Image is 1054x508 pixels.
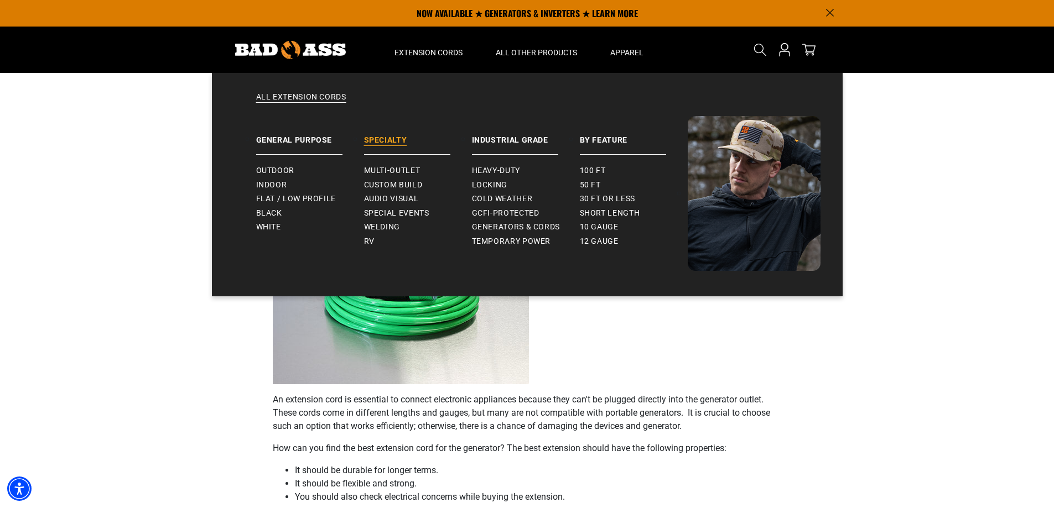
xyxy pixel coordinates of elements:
[364,237,375,247] span: RV
[580,237,619,247] span: 12 gauge
[256,220,364,234] a: White
[295,464,782,477] li: It should be durable for longer terms.
[364,178,472,192] a: Custom Build
[364,194,419,204] span: Audio Visual
[496,48,577,57] span: All Other Products
[364,208,429,218] span: Special Events
[364,166,420,176] span: Multi-Outlet
[364,206,472,221] a: Special Events
[273,213,529,384] img: An extension cord is essential to connect electronic appliances because they can't be plugged dir...
[256,222,281,232] span: White
[751,41,769,59] summary: Search
[364,192,472,206] a: Audio Visual
[472,220,580,234] a: Generators & Cords
[256,192,364,206] a: Flat / Low Profile
[580,192,688,206] a: 30 ft or less
[235,41,346,59] img: Bad Ass Extension Cords
[580,166,606,176] span: 100 ft
[273,442,782,455] p: How can you find the best extension cord for the generator? The best extension should have the fo...
[256,164,364,178] a: Outdoor
[479,27,594,73] summary: All Other Products
[394,48,463,57] span: Extension Cords
[580,206,688,221] a: Short Length
[472,192,580,206] a: Cold Weather
[364,220,472,234] a: Welding
[580,222,619,232] span: 10 gauge
[472,208,539,218] span: GCFI-Protected
[472,222,560,232] span: Generators & Cords
[256,178,364,192] a: Indoor
[776,27,793,73] a: Open this option
[472,178,580,192] a: Locking
[688,116,821,271] img: Bad Ass Extension Cords
[580,208,640,218] span: Short Length
[472,180,507,190] span: Locking
[295,477,782,490] li: It should be flexible and strong.
[364,180,423,190] span: Custom Build
[472,237,551,247] span: Temporary Power
[364,234,472,249] a: RV
[364,164,472,178] a: Multi-Outlet
[472,164,580,178] a: Heavy-Duty
[256,166,294,176] span: Outdoor
[7,476,32,501] div: Accessibility Menu
[472,234,580,249] a: Temporary Power
[472,166,520,176] span: Heavy-Duty
[256,208,282,218] span: Black
[256,206,364,221] a: Black
[580,116,688,155] a: By Feature
[594,27,660,73] summary: Apparel
[580,234,688,249] a: 12 gauge
[256,194,336,204] span: Flat / Low Profile
[580,164,688,178] a: 100 ft
[256,116,364,155] a: General Purpose
[364,116,472,155] a: Specialty
[800,43,818,56] a: cart
[472,116,580,155] a: Industrial Grade
[472,194,533,204] span: Cold Weather
[472,206,580,221] a: GCFI-Protected
[234,92,821,116] a: All Extension Cords
[580,220,688,234] a: 10 gauge
[364,222,400,232] span: Welding
[378,27,479,73] summary: Extension Cords
[580,180,601,190] span: 50 ft
[580,194,635,204] span: 30 ft or less
[295,490,782,504] li: You should also check electrical concerns while buying the extension.
[273,393,782,433] p: An extension cord is essential to connect electronic appliances because they can't be plugged dir...
[256,180,287,190] span: Indoor
[610,48,643,57] span: Apparel
[580,178,688,192] a: 50 ft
